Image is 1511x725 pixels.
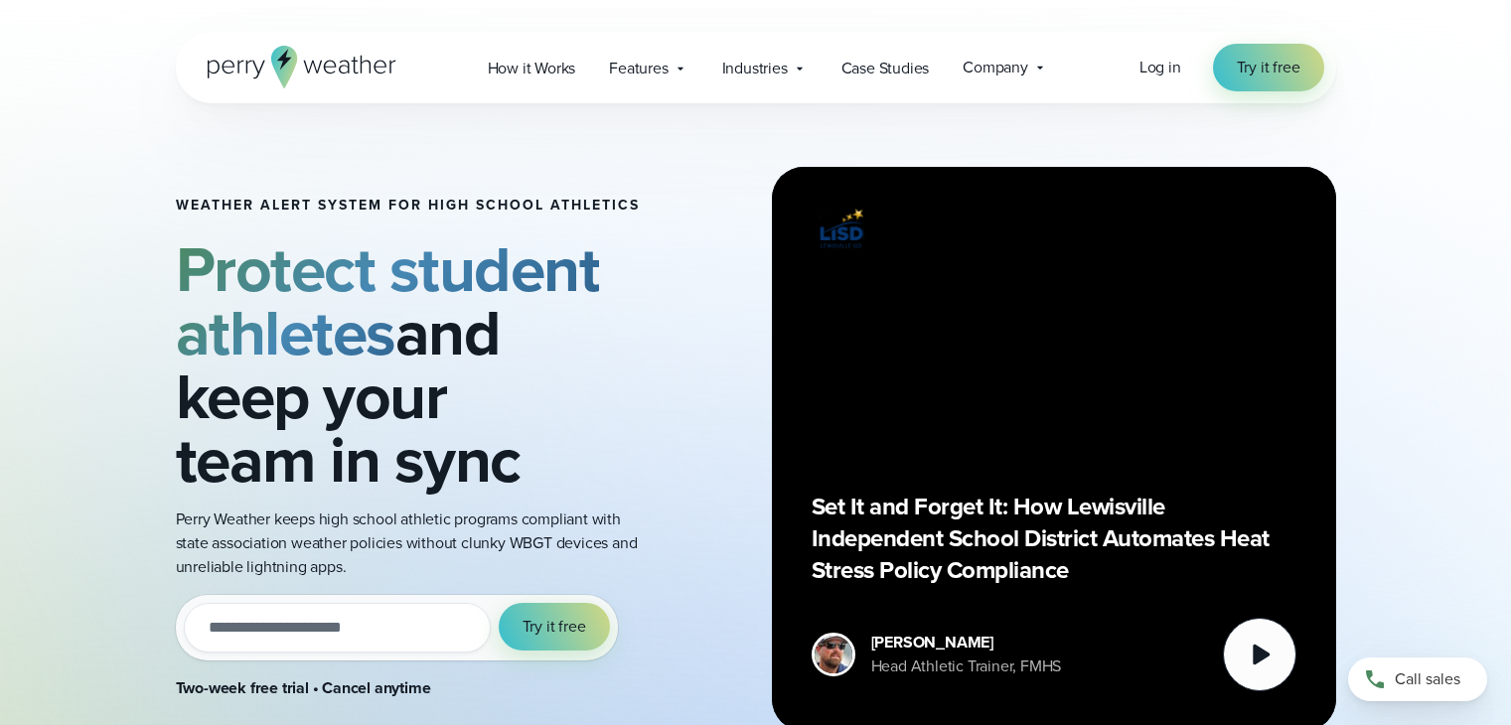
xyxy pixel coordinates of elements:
img: cody-henschke-headshot [815,636,852,673]
h2: and keep your team in sync [176,237,641,492]
p: Set It and Forget It: How Lewisville Independent School District Automates Heat Stress Policy Com... [812,491,1296,586]
a: Call sales [1348,657,1487,701]
a: Case Studies [825,48,947,88]
span: Call sales [1395,667,1460,691]
span: Features [609,57,668,80]
button: Try it free [499,603,610,651]
div: [PERSON_NAME] [871,631,1062,654]
span: Log in [1139,56,1181,78]
span: Case Studies [841,57,930,80]
a: How it Works [471,48,593,88]
a: Try it free [1213,44,1324,91]
span: Company [963,56,1028,79]
p: Perry Weather keeps high school athletic programs compliant with state association weather polici... [176,507,641,579]
span: Try it free [1237,56,1300,79]
a: Log in [1139,56,1181,79]
div: Head Athletic Trainer, FMHS [871,654,1062,678]
h1: Weather Alert System for High School Athletics [176,198,641,214]
span: Industries [722,57,788,80]
img: Lewisville ISD logo [812,207,871,251]
strong: Two-week free trial • Cancel anytime [176,676,431,699]
span: How it Works [488,57,576,80]
strong: Protect student athletes [176,222,600,379]
span: Try it free [523,615,586,639]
